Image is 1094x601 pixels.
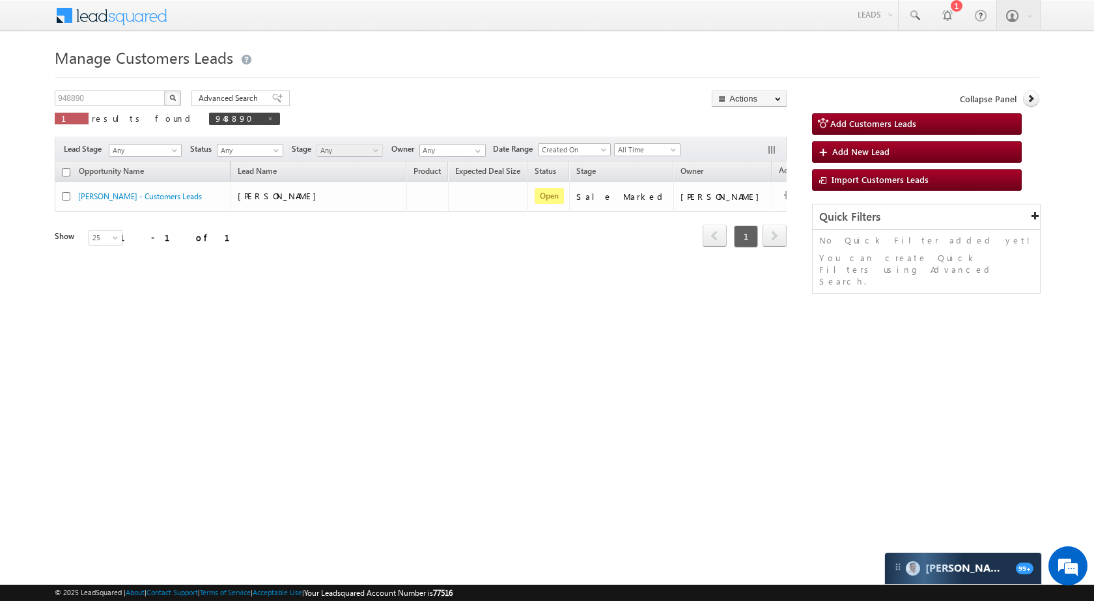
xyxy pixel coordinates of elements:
span: Opportunity Name [79,166,144,176]
a: Expected Deal Size [449,164,527,181]
span: Expected Deal Size [455,166,520,176]
a: Contact Support [147,588,198,596]
span: Status [190,143,217,155]
span: Your Leadsquared Account Number is [304,588,453,598]
span: next [763,225,787,247]
span: 948890 [216,113,260,124]
div: carter-dragCarter[PERSON_NAME]99+ [884,552,1042,585]
span: Add Customers Leads [830,118,916,129]
a: Opportunity Name [72,164,150,181]
div: [PERSON_NAME] [680,191,766,203]
span: 1 [61,113,82,124]
a: About [126,588,145,596]
span: [PERSON_NAME] [238,190,323,201]
a: Acceptable Use [253,588,302,596]
a: Any [109,144,182,157]
span: 25 [89,232,124,244]
span: © 2025 LeadSquared | | | | | [55,587,453,599]
span: results found [92,113,195,124]
input: Check all records [62,168,70,176]
span: Lead Name [231,164,283,181]
a: prev [703,226,727,247]
span: prev [703,225,727,247]
a: Stage [570,164,602,181]
a: Status [528,164,563,181]
a: All Time [614,143,680,156]
a: Show All Items [468,145,484,158]
div: Show [55,231,78,242]
span: 1 [734,225,758,247]
span: 77516 [433,588,453,598]
a: Terms of Service [200,588,251,596]
a: next [763,226,787,247]
a: Any [316,144,383,157]
span: Import Customers Leads [832,174,929,185]
a: Created On [538,143,611,156]
span: Lead Stage [64,143,107,155]
a: Any [217,144,283,157]
span: Actions [772,163,811,180]
span: Owner [391,143,419,155]
a: [PERSON_NAME] - Customers Leads [78,191,202,201]
span: Add New Lead [832,146,890,157]
span: 99+ [1016,563,1033,574]
div: 1 - 1 of 1 [120,230,245,245]
span: Collapse Panel [960,93,1017,105]
span: Advanced Search [199,92,262,104]
span: Any [109,145,177,156]
span: All Time [615,144,677,156]
span: Stage [576,166,596,176]
img: Search [169,94,176,101]
span: Any [317,145,379,156]
p: You can create Quick Filters using Advanced Search. [819,252,1033,287]
span: Product [414,166,441,176]
div: Quick Filters [813,204,1040,230]
span: Date Range [493,143,538,155]
div: Sale Marked [576,191,667,203]
span: Stage [292,143,316,155]
p: No Quick Filter added yet! [819,234,1033,246]
span: Open [535,188,564,204]
span: Created On [539,144,606,156]
span: Owner [680,166,703,176]
button: Actions [712,91,787,107]
span: Manage Customers Leads [55,47,233,68]
input: Type to Search [419,144,486,157]
span: Any [217,145,279,156]
a: 25 [89,230,122,245]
